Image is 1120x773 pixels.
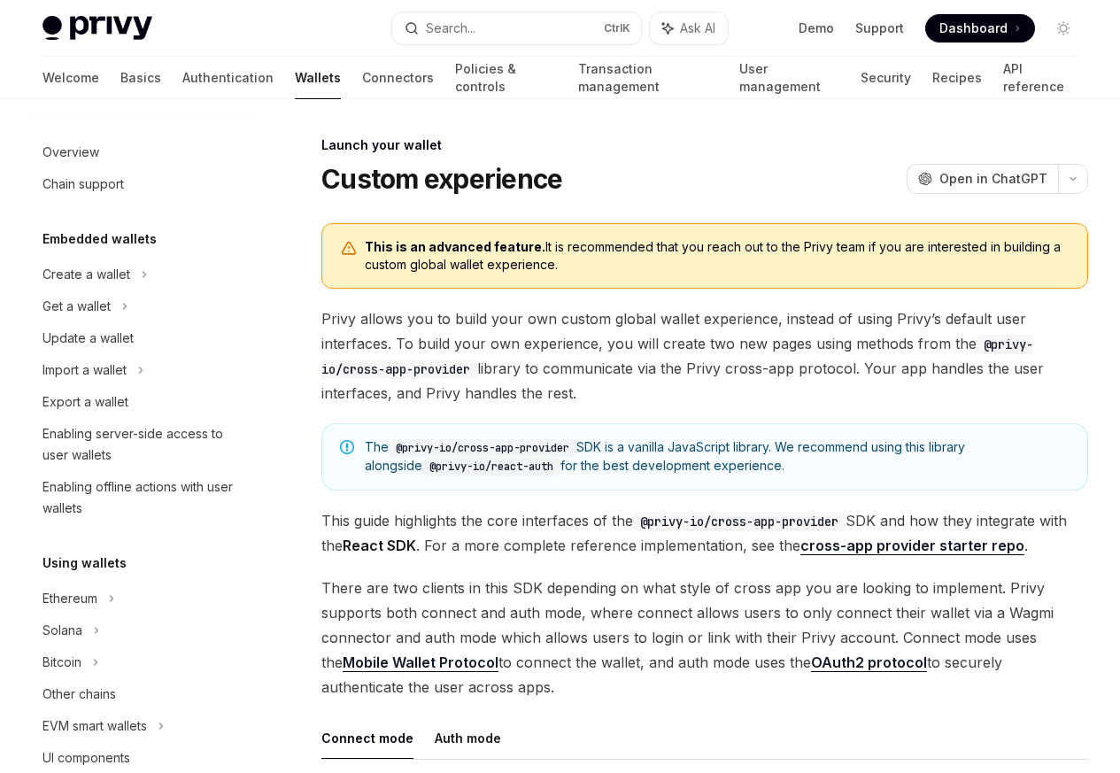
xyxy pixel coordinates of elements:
[321,717,413,759] button: Connect mode
[799,19,834,37] a: Demo
[362,57,434,99] a: Connectors
[340,240,358,258] svg: Warning
[907,164,1058,194] button: Open in ChatGPT
[42,553,127,574] h5: Using wallets
[343,653,498,672] a: Mobile Wallet Protocol
[42,391,128,413] div: Export a wallet
[365,438,1070,475] span: The SDK is a vanilla JavaScript library. We recommend using this library alongside for the best d...
[855,19,904,37] a: Support
[120,57,161,99] a: Basics
[42,423,244,466] div: Enabling server-side access to user wallets
[426,18,475,39] div: Search...
[321,136,1088,154] div: Launch your wallet
[42,747,130,769] div: UI components
[455,57,557,99] a: Policies & controls
[28,471,255,524] a: Enabling offline actions with user wallets
[435,717,501,759] button: Auth mode
[1049,14,1078,43] button: Toggle dark mode
[604,21,630,35] span: Ctrl K
[42,620,82,641] div: Solana
[939,19,1008,37] span: Dashboard
[365,239,545,254] b: This is an advanced feature.
[650,12,728,44] button: Ask AI
[811,653,927,672] a: OAuth2 protocol
[365,238,1070,274] span: It is recommended that you reach out to the Privy team if you are interested in building a custom...
[633,512,846,531] code: @privy-io/cross-app-provider
[321,163,562,195] h1: Custom experience
[42,588,97,609] div: Ethereum
[28,322,255,354] a: Update a wallet
[321,306,1088,406] span: Privy allows you to build your own custom global wallet experience, instead of using Privy’s defa...
[578,57,719,99] a: Transaction management
[42,652,81,673] div: Bitcoin
[28,418,255,471] a: Enabling server-side access to user wallets
[42,142,99,163] div: Overview
[392,12,641,44] button: Search...CtrlK
[42,715,147,737] div: EVM smart wallets
[1003,57,1078,99] a: API reference
[42,264,130,285] div: Create a wallet
[42,16,152,41] img: light logo
[389,439,576,457] code: @privy-io/cross-app-provider
[939,170,1047,188] span: Open in ChatGPT
[800,537,1024,555] a: cross-app provider starter repo
[932,57,982,99] a: Recipes
[42,328,134,349] div: Update a wallet
[42,57,99,99] a: Welcome
[28,386,255,418] a: Export a wallet
[321,508,1088,558] span: This guide highlights the core interfaces of the SDK and how they integrate with the . For a more...
[42,684,116,705] div: Other chains
[925,14,1035,43] a: Dashboard
[680,19,715,37] span: Ask AI
[739,57,839,99] a: User management
[343,537,416,554] strong: React SDK
[340,440,354,454] svg: Note
[422,458,560,475] code: @privy-io/react-auth
[42,476,244,519] div: Enabling offline actions with user wallets
[800,537,1024,554] strong: cross-app provider starter repo
[182,57,274,99] a: Authentication
[42,228,157,250] h5: Embedded wallets
[321,576,1088,700] span: There are two clients in this SDK depending on what style of cross app you are looking to impleme...
[28,678,255,710] a: Other chains
[861,57,911,99] a: Security
[28,168,255,200] a: Chain support
[42,174,124,195] div: Chain support
[42,296,111,317] div: Get a wallet
[295,57,341,99] a: Wallets
[42,359,127,381] div: Import a wallet
[28,136,255,168] a: Overview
